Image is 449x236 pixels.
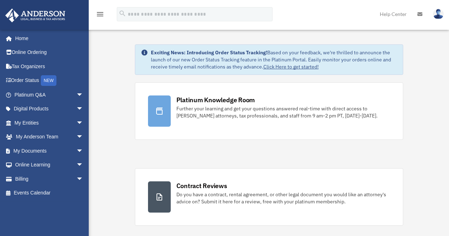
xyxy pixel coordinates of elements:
[5,88,94,102] a: Platinum Q&Aarrow_drop_down
[76,116,91,130] span: arrow_drop_down
[151,49,267,56] strong: Exciting News: Introducing Order Status Tracking!
[5,102,94,116] a: Digital Productsarrow_drop_down
[76,172,91,186] span: arrow_drop_down
[5,186,94,200] a: Events Calendar
[176,181,227,190] div: Contract Reviews
[5,73,94,88] a: Order StatusNEW
[76,102,91,116] span: arrow_drop_down
[176,191,390,205] div: Do you have a contract, rental agreement, or other legal document you would like an attorney's ad...
[96,12,104,18] a: menu
[5,144,94,158] a: My Documentsarrow_drop_down
[5,130,94,144] a: My Anderson Teamarrow_drop_down
[76,130,91,144] span: arrow_drop_down
[176,105,390,119] div: Further your learning and get your questions answered real-time with direct access to [PERSON_NAM...
[5,116,94,130] a: My Entitiesarrow_drop_down
[41,75,56,86] div: NEW
[76,88,91,102] span: arrow_drop_down
[151,49,397,70] div: Based on your feedback, we're thrilled to announce the launch of our new Order Status Tracking fe...
[433,9,444,19] img: User Pic
[263,64,319,70] a: Click Here to get started!
[76,158,91,172] span: arrow_drop_down
[176,95,255,104] div: Platinum Knowledge Room
[76,144,91,158] span: arrow_drop_down
[135,168,403,226] a: Contract Reviews Do you have a contract, rental agreement, or other legal document you would like...
[5,31,91,45] a: Home
[5,45,94,60] a: Online Ordering
[5,158,94,172] a: Online Learningarrow_drop_down
[3,9,67,22] img: Anderson Advisors Platinum Portal
[5,172,94,186] a: Billingarrow_drop_down
[135,82,403,140] a: Platinum Knowledge Room Further your learning and get your questions answered real-time with dire...
[5,59,94,73] a: Tax Organizers
[96,10,104,18] i: menu
[119,10,126,17] i: search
